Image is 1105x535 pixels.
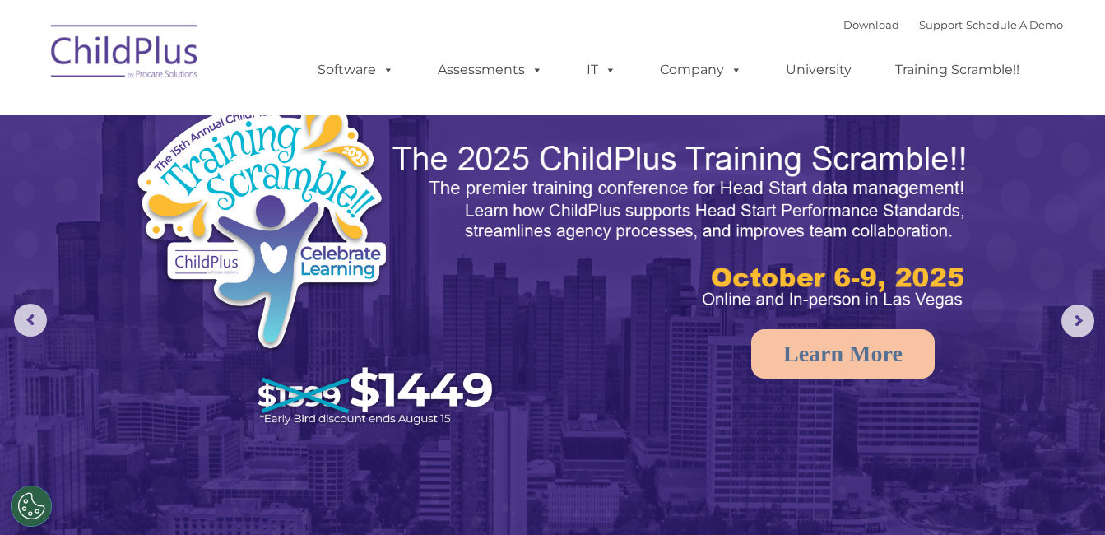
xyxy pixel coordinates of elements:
a: Training Scramble!! [879,53,1036,86]
font: | [843,18,1063,31]
a: Learn More [751,329,935,379]
span: Phone number [229,176,299,188]
a: Schedule A Demo [966,18,1063,31]
span: Last name [229,109,279,121]
iframe: Chat Widget [1023,456,1105,535]
a: Download [843,18,899,31]
a: Assessments [421,53,559,86]
button: Cookies Settings [11,486,52,527]
a: Software [301,53,411,86]
a: University [769,53,868,86]
a: Support [919,18,963,31]
img: ChildPlus by Procare Solutions [43,13,207,95]
a: IT [570,53,633,86]
a: Company [643,53,759,86]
